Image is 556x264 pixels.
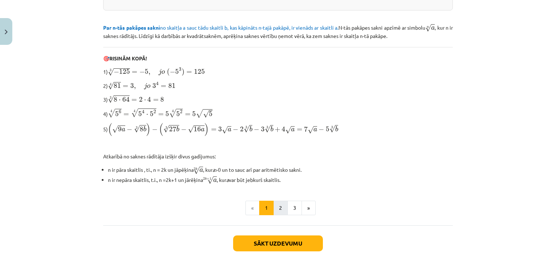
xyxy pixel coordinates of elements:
[270,126,273,132] span: b
[431,26,435,30] span: a
[103,81,453,90] p: 2)
[329,125,335,133] span: √
[226,176,229,183] i: a
[308,126,313,134] span: √
[228,128,231,132] span: a
[186,71,192,74] span: =
[103,94,453,103] p: 3)
[205,177,207,180] span: k
[123,113,129,116] span: =
[122,128,125,132] span: a
[140,127,143,132] span: 8
[203,110,209,118] span: √
[209,111,212,116] span: 5
[150,111,153,116] span: 5
[119,99,121,102] span: ⋅
[273,201,288,215] button: 2
[182,68,185,76] span: )
[119,69,130,74] span: 125
[302,201,316,215] button: »
[109,55,147,61] b: RISINĀM KOPĀ!
[167,68,170,76] span: (
[319,127,324,132] span: −
[201,128,205,132] span: a
[103,201,453,215] nav: Page navigation example
[188,125,194,133] span: √
[131,108,138,117] span: √
[103,24,160,31] b: Par n-tās pakāpes sakni
[161,85,166,88] span: =
[282,126,285,132] span: 4
[108,82,114,90] span: √
[222,126,228,134] span: √
[165,111,169,116] span: 5
[112,125,118,133] span: √
[218,127,222,132] span: 3
[244,125,249,133] span: √
[313,128,317,132] span: a
[146,123,151,136] span: )
[297,128,302,131] span: =
[170,69,175,74] span: −
[103,22,453,40] p: N-tās pakāpes sakni apzīmē ar simbolu , kur n ir saknes rādītājs. Līdzīgi kā darbībās ar kvadrāts...
[185,113,190,116] span: =
[259,201,274,215] button: 1
[156,82,159,86] span: 4
[192,111,196,116] span: 5
[158,113,164,116] span: =
[179,68,181,71] span: 3
[103,24,338,31] span: no skaitļa a sauc tādu skaitli b, kas kāpināts n-tajā pakāpē, ir vienāds ar skaitli a.
[205,123,209,136] span: )
[176,111,180,116] span: 5
[425,24,431,32] span: √
[108,175,453,184] li: n ir nepāra skaitlis, t.i., n =2k+1 un jārēķina , kur var būt jebkurš skaitlis.
[143,126,146,132] span: b
[146,114,148,116] span: ⋅
[153,110,156,114] span: 2
[233,235,323,251] button: Sākt uzdevumu
[108,68,114,76] span: √
[132,71,137,74] span: =
[103,55,453,62] p: 🎯
[130,83,134,88] span: 3
[212,166,215,173] i: a
[108,95,114,103] span: √
[114,69,119,74] span: −
[194,127,201,132] span: 16
[134,125,140,133] span: √
[144,99,146,102] span: ⋅
[103,108,453,118] p: 4)
[139,97,143,102] span: 2
[5,30,8,34] img: icon-close-lesson-0947bae3869378f0d4975bcd49f059093ad1ed9edebbc8119c70593378902aed.svg
[163,125,169,133] span: √
[145,69,148,74] span: 5
[115,111,119,116] span: 5
[114,97,117,102] span: 8
[261,127,265,132] span: 3
[285,126,291,134] span: √
[335,126,338,132] span: b
[103,67,453,76] p: 1)
[152,127,157,132] span: −
[213,179,217,182] span: a
[194,167,199,174] span: √
[291,128,295,132] span: a
[203,177,205,180] span: 2
[249,126,252,132] span: b
[103,123,453,136] p: 5)
[181,127,186,132] span: −
[138,111,142,116] span: 5
[176,126,179,132] span: b
[326,127,329,132] span: 5
[139,69,145,74] span: −
[131,99,137,102] span: =
[122,97,130,102] span: 64
[304,126,308,132] span: 7
[196,109,203,118] span: √
[127,127,132,132] span: −
[148,72,150,75] span: ,
[175,69,179,74] span: 5
[161,71,165,74] span: o
[160,97,164,102] span: 8
[103,153,453,160] p: Atkarībā no saknes rādītāja izšķir divus gadījumus:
